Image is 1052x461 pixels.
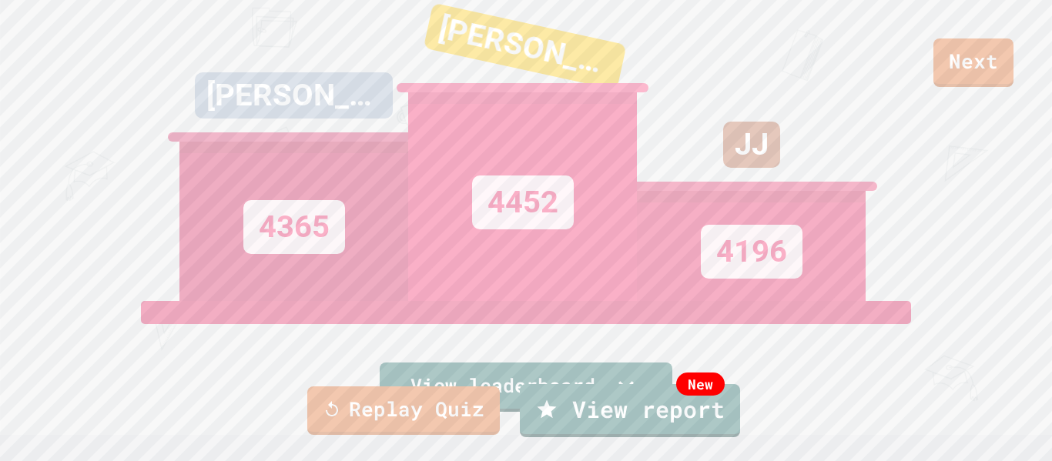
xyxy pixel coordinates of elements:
[380,362,672,412] a: View leaderboard
[472,175,574,229] div: 4452
[195,72,393,119] div: [PERSON_NAME]
[424,3,627,90] div: [PERSON_NAME]
[701,225,802,279] div: 4196
[243,200,345,254] div: 4365
[520,384,740,437] a: View report
[676,372,725,396] div: New
[933,38,1013,87] a: Next
[723,122,780,168] div: JJ
[307,386,500,435] a: Replay Quiz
